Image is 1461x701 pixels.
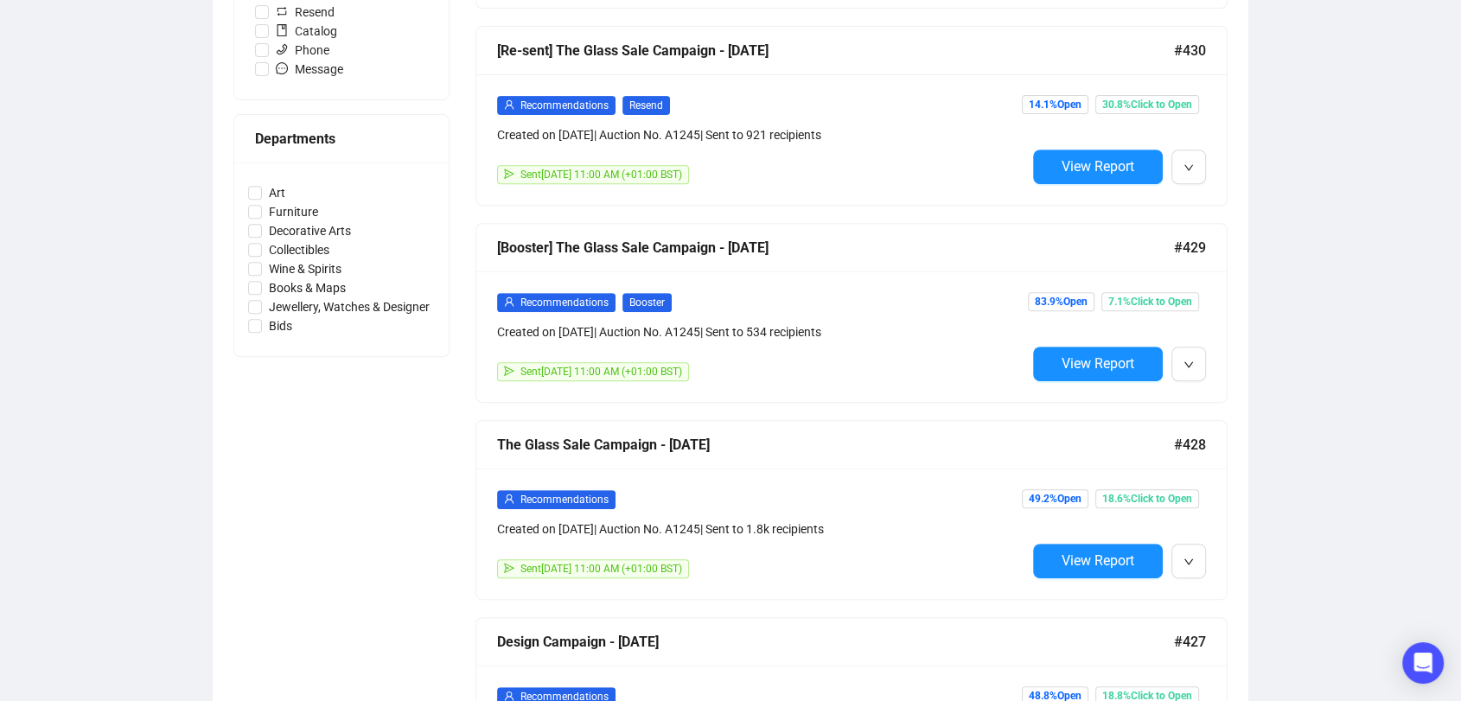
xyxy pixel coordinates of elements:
div: Created on [DATE] | Auction No. A1245 | Sent to 1.8k recipients [497,519,1026,538]
span: send [504,366,514,376]
div: Design Campaign - [DATE] [497,631,1174,653]
span: #429 [1174,237,1206,258]
span: View Report [1062,552,1134,569]
div: The Glass Sale Campaign - [DATE] [497,434,1174,456]
a: The Glass Sale Campaign - [DATE]#428userRecommendationsCreated on [DATE]| Auction No. A1245| Sent... [475,420,1228,600]
span: Recommendations [520,99,609,112]
span: 83.9% Open [1028,292,1094,311]
span: user [504,296,514,307]
span: phone [276,43,288,55]
span: down [1183,163,1194,173]
div: Created on [DATE] | Auction No. A1245 | Sent to 921 recipients [497,125,1026,144]
span: user [504,691,514,701]
span: Sent [DATE] 11:00 AM (+01:00 BST) [520,563,682,575]
span: Recommendations [520,494,609,506]
span: message [276,62,288,74]
span: Sent [DATE] 11:00 AM (+01:00 BST) [520,366,682,378]
span: Recommendations [520,296,609,309]
span: send [504,563,514,573]
span: user [504,99,514,110]
span: 7.1% Click to Open [1101,292,1199,311]
span: Wine & Spirits [262,259,348,278]
span: Art [262,183,292,202]
span: Decorative Arts [262,221,358,240]
span: #428 [1174,434,1206,456]
span: Booster [622,293,672,312]
span: user [504,494,514,504]
div: Departments [255,128,428,150]
span: send [504,169,514,179]
span: 49.2% Open [1022,489,1088,508]
span: Resend [269,3,341,22]
span: Jewellery, Watches & Designer [262,297,437,316]
button: View Report [1033,544,1163,578]
span: Message [269,60,350,79]
span: book [276,24,288,36]
span: Phone [269,41,336,60]
button: View Report [1033,150,1163,184]
div: [Booster] The Glass Sale Campaign - [DATE] [497,237,1174,258]
span: Sent [DATE] 11:00 AM (+01:00 BST) [520,169,682,181]
span: down [1183,557,1194,567]
span: View Report [1062,355,1134,372]
span: View Report [1062,158,1134,175]
a: [Re-sent] The Glass Sale Campaign - [DATE]#430userRecommendationsResendCreated on [DATE]| Auction... [475,26,1228,206]
span: Collectibles [262,240,336,259]
span: Books & Maps [262,278,353,297]
div: Created on [DATE] | Auction No. A1245 | Sent to 534 recipients [497,322,1026,341]
div: [Re-sent] The Glass Sale Campaign - [DATE] [497,40,1174,61]
span: Resend [622,96,670,115]
span: 30.8% Click to Open [1095,95,1199,114]
span: 18.6% Click to Open [1095,489,1199,508]
span: retweet [276,5,288,17]
span: Bids [262,316,299,335]
span: 14.1% Open [1022,95,1088,114]
span: Catalog [269,22,344,41]
span: #427 [1174,631,1206,653]
span: down [1183,360,1194,370]
span: #430 [1174,40,1206,61]
div: Open Intercom Messenger [1402,642,1444,684]
span: Furniture [262,202,325,221]
button: View Report [1033,347,1163,381]
a: [Booster] The Glass Sale Campaign - [DATE]#429userRecommendationsBoosterCreated on [DATE]| Auctio... [475,223,1228,403]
